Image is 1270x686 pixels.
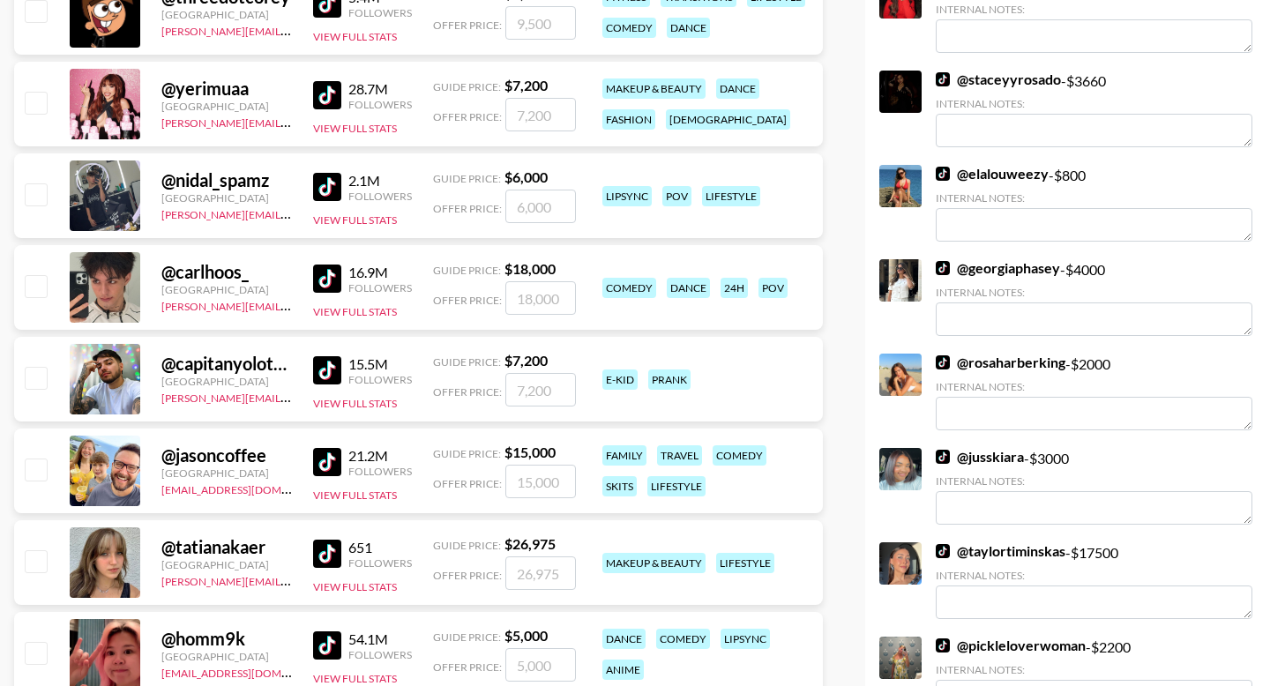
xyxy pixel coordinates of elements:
[657,445,702,466] div: travel
[666,109,790,130] div: [DEMOGRAPHIC_DATA]
[758,278,788,298] div: pov
[161,283,292,296] div: [GEOGRAPHIC_DATA]
[313,488,397,502] button: View Full Stats
[161,113,422,130] a: [PERSON_NAME][EMAIL_ADDRESS][DOMAIN_NAME]
[313,213,397,227] button: View Full Stats
[161,191,292,205] div: [GEOGRAPHIC_DATA]
[936,542,1065,560] a: @taylortiminskas
[602,369,638,390] div: e-kid
[936,450,950,464] img: TikTok
[602,186,652,206] div: lipsync
[504,352,548,369] strong: $ 7,200
[602,278,656,298] div: comedy
[433,630,501,644] span: Guide Price:
[936,286,1252,299] div: Internal Notes:
[936,569,1252,582] div: Internal Notes:
[936,474,1252,488] div: Internal Notes:
[505,98,576,131] input: 7,200
[313,305,397,318] button: View Full Stats
[161,353,292,375] div: @ capitanyolotroll
[936,165,1252,242] div: - $ 800
[433,172,501,185] span: Guide Price:
[936,3,1252,16] div: Internal Notes:
[662,186,691,206] div: pov
[936,71,1061,88] a: @staceyyrosado
[161,78,292,100] div: @ yerimuaa
[433,385,502,399] span: Offer Price:
[936,354,1252,430] div: - $ 2000
[433,569,502,582] span: Offer Price:
[505,465,576,498] input: 15,000
[161,628,292,650] div: @ homm9k
[348,80,412,98] div: 28.7M
[161,375,292,388] div: [GEOGRAPHIC_DATA]
[348,355,412,373] div: 15.5M
[936,637,1086,654] a: @pickleloverwoman
[647,476,706,496] div: lifestyle
[936,167,950,181] img: TikTok
[505,556,576,590] input: 26,975
[161,100,292,113] div: [GEOGRAPHIC_DATA]
[504,444,556,460] strong: $ 15,000
[702,186,760,206] div: lifestyle
[602,109,655,130] div: fashion
[936,72,950,86] img: TikTok
[348,172,412,190] div: 2.1M
[348,630,412,648] div: 54.1M
[504,77,548,93] strong: $ 7,200
[348,264,412,281] div: 16.9M
[348,447,412,465] div: 21.2M
[936,354,1065,371] a: @rosaharberking
[161,261,292,283] div: @ carlhoos_
[716,553,774,573] div: lifestyle
[348,190,412,203] div: Followers
[602,476,637,496] div: skits
[433,477,502,490] span: Offer Price:
[161,169,292,191] div: @ nidal_spamz
[433,264,501,277] span: Guide Price:
[161,663,339,680] a: [EMAIL_ADDRESS][DOMAIN_NAME]
[716,78,759,99] div: dance
[505,6,576,40] input: 9,500
[161,21,590,38] a: [PERSON_NAME][EMAIL_ADDRESS][PERSON_NAME][PERSON_NAME][DOMAIN_NAME]
[602,18,656,38] div: comedy
[161,571,422,588] a: [PERSON_NAME][EMAIL_ADDRESS][DOMAIN_NAME]
[721,278,748,298] div: 24h
[348,98,412,111] div: Followers
[313,265,341,293] img: TikTok
[721,629,770,649] div: lipsync
[313,173,341,201] img: TikTok
[505,373,576,406] input: 7,200
[433,539,501,552] span: Guide Price:
[161,388,422,405] a: [PERSON_NAME][EMAIL_ADDRESS][DOMAIN_NAME]
[161,466,292,480] div: [GEOGRAPHIC_DATA]
[313,397,397,410] button: View Full Stats
[602,78,706,99] div: makeup & beauty
[313,122,397,135] button: View Full Stats
[348,281,412,295] div: Followers
[667,278,710,298] div: dance
[505,648,576,682] input: 5,000
[936,191,1252,205] div: Internal Notes:
[936,71,1252,147] div: - $ 3660
[433,80,501,93] span: Guide Price:
[161,536,292,558] div: @ tatianakaer
[161,480,339,496] a: [EMAIL_ADDRESS][DOMAIN_NAME]
[936,448,1024,466] a: @jusskiara
[667,18,710,38] div: dance
[313,356,341,384] img: TikTok
[313,30,397,43] button: View Full Stats
[504,535,556,552] strong: $ 26,975
[936,355,950,369] img: TikTok
[936,638,950,652] img: TikTok
[433,294,502,307] span: Offer Price:
[602,629,646,649] div: dance
[433,202,502,215] span: Offer Price:
[313,631,341,660] img: TikTok
[348,648,412,661] div: Followers
[602,660,644,680] div: anime
[505,281,576,315] input: 18,000
[713,445,766,466] div: comedy
[936,544,950,558] img: TikTok
[936,663,1252,676] div: Internal Notes:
